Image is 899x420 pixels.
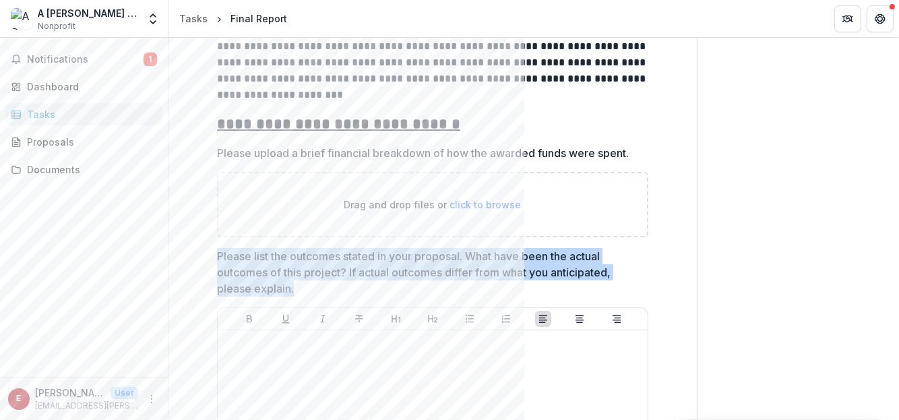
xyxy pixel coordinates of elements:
button: Strike [351,311,367,327]
span: Nonprofit [38,20,75,32]
a: Proposals [5,131,162,153]
p: [PERSON_NAME] [35,386,105,400]
a: Tasks [5,103,162,125]
button: Bullet List [462,311,478,327]
p: Please list the outcomes stated in your proposal. What have been the actual outcomes of this proj... [217,248,640,297]
a: Tasks [174,9,213,28]
img: A Rocha International [11,8,32,30]
button: Underline [278,311,294,327]
button: Heading 2 [425,311,441,327]
button: Notifications1 [5,49,162,70]
button: Align Center [571,311,588,327]
div: Proposals [27,135,152,149]
div: Dashboard [27,80,152,94]
button: Open entity switcher [144,5,162,32]
div: Final Report [230,11,287,26]
a: Documents [5,158,162,181]
p: Drag and drop files or [344,198,522,212]
button: Partners [834,5,861,32]
button: Ordered List [498,311,514,327]
button: Heading 1 [388,311,404,327]
p: User [111,387,138,399]
div: Tasks [179,11,208,26]
button: Get Help [867,5,894,32]
p: Please upload a brief financial breakdown of how the awarded funds were spent. [217,145,629,161]
div: Erin [17,394,22,403]
nav: breadcrumb [174,9,292,28]
button: Align Right [609,311,625,327]
div: Tasks [27,107,152,121]
button: Bold [241,311,257,327]
a: Dashboard [5,76,162,98]
div: Documents [27,162,152,177]
p: [EMAIL_ADDRESS][PERSON_NAME][DOMAIN_NAME] [35,400,138,412]
span: click to browse [450,199,522,210]
button: More [144,391,160,407]
div: A [PERSON_NAME] International [38,6,138,20]
span: 1 [144,53,157,66]
span: Notifications [27,54,144,65]
button: Italicize [315,311,331,327]
button: Align Left [535,311,551,327]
